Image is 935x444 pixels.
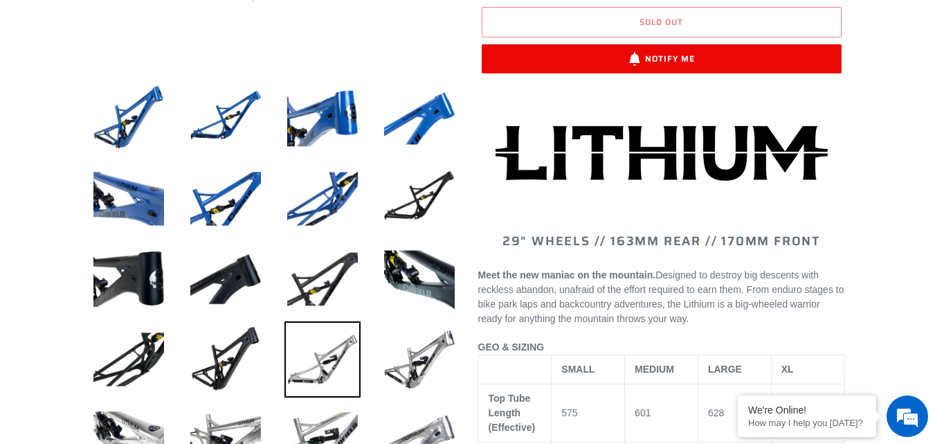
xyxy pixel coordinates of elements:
span: . [686,313,689,324]
img: Load image into Gallery viewer, LITHIUM - Frameset [91,80,167,157]
span: LARGE [708,364,742,375]
img: Load image into Gallery viewer, LITHIUM - Frameset [284,241,361,317]
span: 29" WHEELS // 163mm REAR // 170mm FRONT [502,231,820,251]
img: Load image into Gallery viewer, LITHIUM - Frameset [91,161,167,237]
img: Load image into Gallery viewer, LITHIUM - Frameset [284,161,361,237]
span: GEO & SIZING [478,341,545,353]
img: Load image into Gallery viewer, LITHIUM - Frameset [381,241,457,317]
td: 575 [552,384,625,442]
b: Meet the new maniac on the mountain. [478,269,656,281]
div: Chat with us now [93,78,253,96]
button: Notify Me [482,44,842,73]
img: Load image into Gallery viewer, LITHIUM - Frameset [188,161,264,237]
img: Load image into Gallery viewer, LITHIUM - Frameset [91,241,167,317]
span: Designed to destroy big descents with reckless abandon, unafraid of the effort required to earn t... [478,269,844,324]
img: Load image into Gallery viewer, LITHIUM - Frameset [91,321,167,398]
img: Lithium-Logo_480x480.png [496,125,828,181]
img: Load image into Gallery viewer, LITHIUM - Frameset [284,80,361,157]
span: SMALL [561,364,594,375]
div: Minimize live chat window [227,7,260,40]
span: Top Tube Length (Effective) [489,393,536,433]
span: Sold out [639,15,683,28]
img: Load image into Gallery viewer, LITHIUM - Frameset [381,80,457,157]
td: 628 [698,384,771,442]
div: Navigation go back [15,76,36,97]
td: 655 [771,384,844,442]
button: Sold out [482,7,842,37]
span: MEDIUM [635,364,674,375]
img: Load image into Gallery viewer, LITHIUM - Frameset [381,321,457,398]
div: We're Online! [748,405,866,416]
img: Load image into Gallery viewer, LITHIUM - Frameset [284,321,361,398]
textarea: Type your message and hit 'Enter' [7,296,264,345]
img: Load image into Gallery viewer, LITHIUM - Frameset [188,241,264,317]
span: We're online! [80,134,191,274]
img: Load image into Gallery viewer, LITHIUM - Frameset [188,80,264,157]
img: Load image into Gallery viewer, LITHIUM - Frameset [381,161,457,237]
p: How may I help you today? [748,418,866,428]
td: 601 [625,384,698,442]
span: XL [781,364,794,375]
img: d_696896380_company_1647369064580_696896380 [44,69,79,104]
img: Load image into Gallery viewer, LITHIUM - Frameset [188,321,264,398]
span: From enduro stages to bike park laps and backcountry adventures, the Lithium is a big-wheeled war... [478,284,844,324]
